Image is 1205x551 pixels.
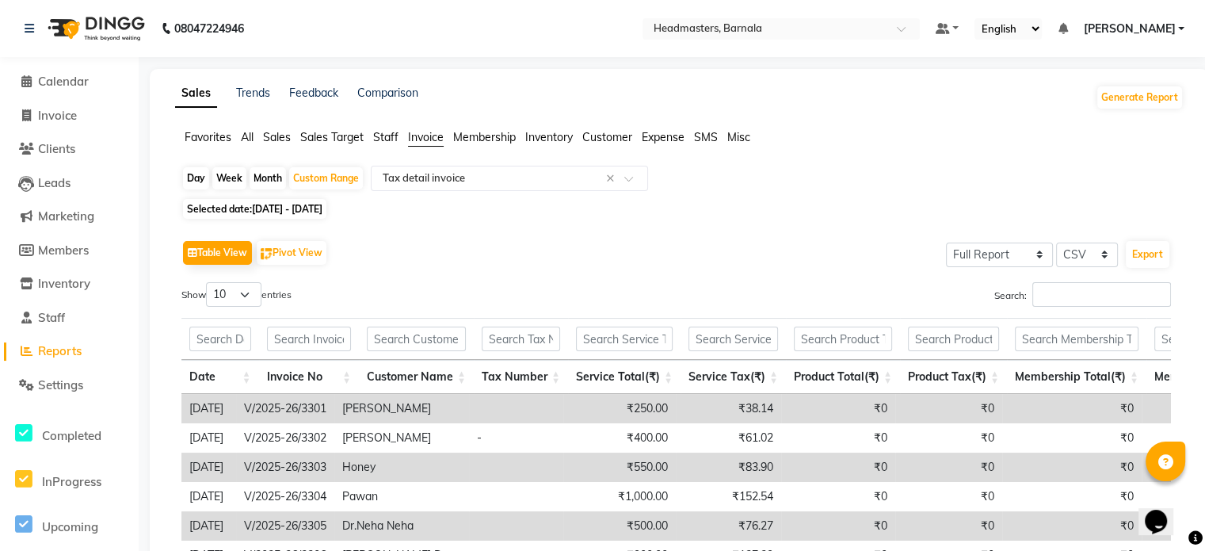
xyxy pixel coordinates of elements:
[4,107,135,125] a: Invoice
[181,482,236,511] td: [DATE]
[469,423,563,453] td: -
[781,423,895,453] td: ₹0
[289,167,363,189] div: Custom Range
[38,108,77,123] span: Invoice
[250,167,286,189] div: Month
[181,453,236,482] td: [DATE]
[781,394,895,423] td: ₹0
[181,394,236,423] td: [DATE]
[568,360,681,394] th: Service Total(₹): activate to sort column ascending
[181,511,236,541] td: [DATE]
[1032,282,1171,307] input: Search:
[263,130,291,144] span: Sales
[676,482,781,511] td: ₹152.54
[4,208,135,226] a: Marketing
[261,248,273,260] img: pivot.png
[4,275,135,293] a: Inventory
[252,203,322,215] span: [DATE] - [DATE]
[606,170,620,187] span: Clear all
[334,482,469,511] td: Pawan
[334,394,469,423] td: [PERSON_NAME]
[786,360,900,394] th: Product Total(₹): activate to sort column ascending
[42,474,101,489] span: InProgress
[183,199,326,219] span: Selected date:
[676,394,781,423] td: ₹38.14
[563,511,676,541] td: ₹500.00
[563,394,676,423] td: ₹250.00
[181,282,292,307] label: Show entries
[563,453,676,482] td: ₹550.00
[42,428,101,443] span: Completed
[181,423,236,453] td: [DATE]
[4,377,135,395] a: Settings
[727,130,750,144] span: Misc
[895,482,1002,511] td: ₹0
[781,482,895,511] td: ₹0
[40,6,149,51] img: logo
[42,519,98,534] span: Upcoming
[642,130,684,144] span: Expense
[1002,423,1142,453] td: ₹0
[994,282,1171,307] label: Search:
[289,86,338,100] a: Feedback
[38,343,82,358] span: Reports
[257,241,326,265] button: Pivot View
[236,453,334,482] td: V/2025-26/3303
[453,130,516,144] span: Membership
[1097,86,1182,109] button: Generate Report
[357,86,418,100] a: Comparison
[212,167,246,189] div: Week
[38,310,65,325] span: Staff
[681,360,786,394] th: Service Tax(₹): activate to sort column ascending
[38,74,89,89] span: Calendar
[4,140,135,159] a: Clients
[1126,241,1169,268] button: Export
[4,174,135,193] a: Leads
[1138,488,1189,535] iframe: chat widget
[38,209,94,224] span: Marketing
[794,327,892,351] input: Search Product Total(₹)
[185,130,231,144] span: Favorites
[4,242,135,260] a: Members
[1002,394,1142,423] td: ₹0
[676,423,781,453] td: ₹61.02
[334,423,469,453] td: [PERSON_NAME]
[334,453,469,482] td: Honey
[373,130,398,144] span: Staff
[908,327,999,351] input: Search Product Tax(₹)
[334,511,469,541] td: Dr.Neha Neha
[1015,327,1138,351] input: Search Membership Total(₹)
[1002,511,1142,541] td: ₹0
[367,327,466,351] input: Search Customer Name
[900,360,1007,394] th: Product Tax(₹): activate to sort column ascending
[895,453,1002,482] td: ₹0
[408,130,444,144] span: Invoice
[781,511,895,541] td: ₹0
[676,453,781,482] td: ₹83.90
[38,141,75,156] span: Clients
[525,130,573,144] span: Inventory
[4,309,135,327] a: Staff
[38,377,83,392] span: Settings
[781,453,895,482] td: ₹0
[189,327,251,351] input: Search Date
[582,130,632,144] span: Customer
[688,327,778,351] input: Search Service Tax(₹)
[676,511,781,541] td: ₹76.27
[236,482,334,511] td: V/2025-26/3304
[175,79,217,108] a: Sales
[4,342,135,361] a: Reports
[1083,21,1175,37] span: [PERSON_NAME]
[236,511,334,541] td: V/2025-26/3305
[181,360,259,394] th: Date: activate to sort column ascending
[236,394,334,423] td: V/2025-26/3301
[267,327,351,351] input: Search Invoice No
[895,511,1002,541] td: ₹0
[694,130,718,144] span: SMS
[236,423,334,453] td: V/2025-26/3302
[241,130,254,144] span: All
[482,327,560,351] input: Search Tax Number
[576,327,673,351] input: Search Service Total(₹)
[4,73,135,91] a: Calendar
[259,360,359,394] th: Invoice No: activate to sort column ascending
